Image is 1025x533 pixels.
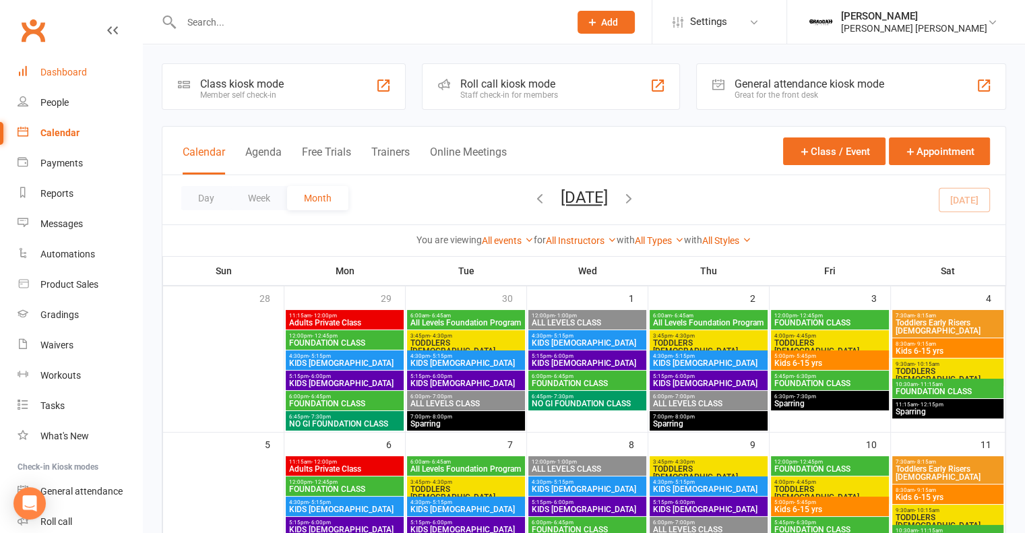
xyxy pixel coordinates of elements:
span: 4:30pm [652,479,765,485]
span: KIDS [DEMOGRAPHIC_DATA] [652,379,765,387]
div: What's New [40,431,89,441]
span: - 7:30pm [309,414,331,420]
button: Add [578,11,635,34]
span: TODDLERS [DEMOGRAPHIC_DATA] [410,339,522,355]
span: - 4:30pm [673,459,695,465]
div: General attendance [40,486,123,497]
span: - 4:30pm [430,479,452,485]
span: 4:30pm [288,499,401,505]
span: - 7:30pm [794,394,816,400]
span: 6:00pm [652,394,765,400]
span: Kids 6-15 yrs [774,359,886,367]
div: 2 [750,286,769,309]
div: Dashboard [40,67,87,77]
div: Great for the front desk [735,90,884,100]
div: Class kiosk mode [200,77,284,90]
div: General attendance kiosk mode [735,77,884,90]
span: - 6:30pm [794,520,816,526]
a: Payments [18,148,142,179]
span: 5:15pm [531,499,644,505]
strong: You are viewing [416,234,482,245]
button: Trainers [371,146,410,175]
span: - 10:15am [914,507,939,513]
span: KIDS [DEMOGRAPHIC_DATA] [410,379,522,387]
span: - 1:00pm [555,459,577,465]
span: 9:30am [895,361,1001,367]
img: thumb_image1722295729.png [807,9,834,36]
span: 12:00pm [531,313,644,319]
span: - 8:00pm [430,414,452,420]
span: KIDS [DEMOGRAPHIC_DATA] [531,485,644,493]
span: Toddlers Early Risers [DEMOGRAPHIC_DATA] [895,465,1001,481]
div: 5 [265,433,284,455]
a: Gradings [18,300,142,330]
div: Roll call kiosk mode [460,77,558,90]
span: - 12:45pm [797,459,823,465]
span: - 5:15pm [673,479,695,485]
span: - 8:00pm [673,414,695,420]
span: - 5:15pm [309,499,331,505]
span: FOUNDATION CLASS [774,379,886,387]
span: - 4:30pm [430,333,452,339]
span: - 5:45pm [794,353,816,359]
span: - 4:45pm [794,333,816,339]
span: 5:15pm [288,373,401,379]
a: Clubworx [16,13,50,47]
span: 12:00pm [774,313,886,319]
span: 6:00pm [410,394,522,400]
div: 8 [629,433,648,455]
span: - 7:00pm [430,394,452,400]
div: 7 [507,433,526,455]
div: Calendar [40,127,80,138]
span: 7:30am [895,459,1001,465]
span: Toddlers Early Risers [DEMOGRAPHIC_DATA] [895,319,1001,335]
div: Payments [40,158,83,168]
a: All Types [635,235,684,246]
a: Waivers [18,330,142,360]
span: 12:00pm [774,459,886,465]
span: TODDLERS [DEMOGRAPHIC_DATA] [652,465,765,481]
span: TODDLERS [DEMOGRAPHIC_DATA] [774,339,886,355]
div: 1 [629,286,648,309]
span: 7:00pm [410,414,522,420]
span: 4:30pm [410,499,522,505]
th: Sat [891,257,1005,285]
span: Sparring [652,420,765,428]
span: - 12:45pm [797,313,823,319]
span: - 12:00pm [311,313,337,319]
div: 6 [386,433,405,455]
span: - 6:00pm [430,373,452,379]
span: 5:15pm [652,499,765,505]
div: 3 [871,286,890,309]
button: Online Meetings [430,146,507,175]
span: TODDLERS [DEMOGRAPHIC_DATA] [895,367,1001,383]
a: Workouts [18,360,142,391]
div: Staff check-in for members [460,90,558,100]
span: FOUNDATION CLASS [288,339,401,347]
span: - 4:45pm [794,479,816,485]
span: ALL LEVELS CLASS [652,400,765,408]
span: 7:00pm [652,414,765,420]
a: Reports [18,179,142,209]
span: 4:30pm [531,333,644,339]
div: 9 [750,433,769,455]
span: 3:45pm [410,479,522,485]
span: 5:15pm [288,520,401,526]
span: FOUNDATION CLASS [288,485,401,493]
span: - 6:45am [429,313,451,319]
span: - 5:15pm [673,353,695,359]
span: KIDS [DEMOGRAPHIC_DATA] [652,505,765,513]
span: 3:45pm [652,459,765,465]
div: Open Intercom Messenger [13,487,46,520]
span: ALL LEVELS CLASS [410,400,522,408]
span: KIDS [DEMOGRAPHIC_DATA] [652,359,765,367]
span: 11:15am [895,402,1001,408]
span: - 5:15pm [430,353,452,359]
button: Week [231,186,287,210]
span: 10:30am [895,381,1001,387]
span: TODDLERS [DEMOGRAPHIC_DATA] [774,485,886,501]
span: - 7:00pm [673,394,695,400]
span: 4:30pm [288,353,401,359]
span: KIDS [DEMOGRAPHIC_DATA] [652,485,765,493]
span: 5:15pm [410,520,522,526]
